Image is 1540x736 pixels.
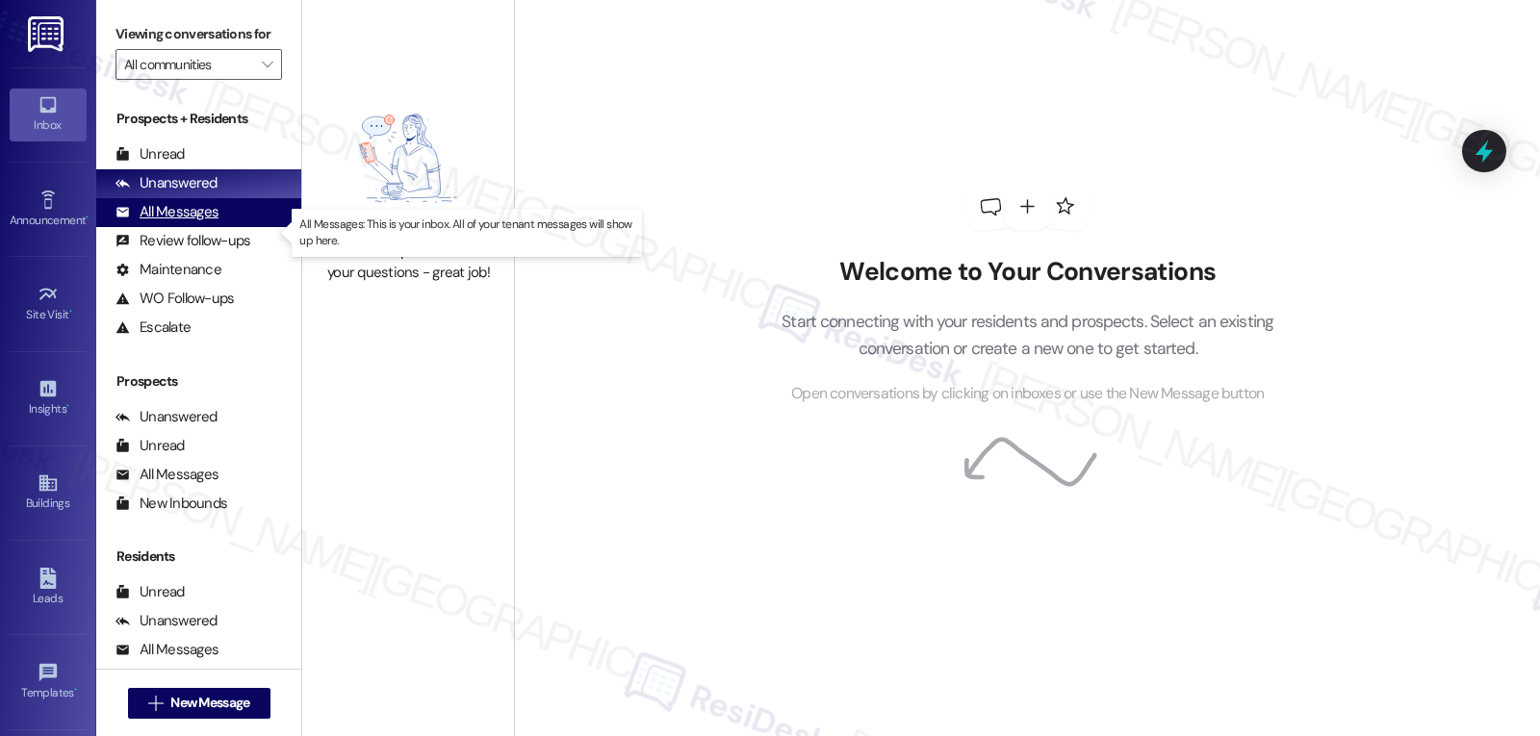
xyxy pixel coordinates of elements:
div: Unanswered [115,611,218,631]
span: • [66,399,69,413]
a: Buildings [10,467,87,519]
div: Escalate [115,317,191,338]
a: Templates • [10,656,87,708]
button: New Message [128,688,270,719]
div: All Messages [115,465,218,485]
span: Open conversations by clicking on inboxes or use the New Message button [791,382,1264,406]
input: All communities [124,49,251,80]
span: • [86,211,89,224]
div: You've responded to all your questions - great job! [323,241,493,283]
div: Unread [115,582,185,602]
div: Prospects [96,371,301,392]
div: Review follow-ups [115,231,250,251]
img: empty-state [323,85,493,232]
img: ResiDesk Logo [28,16,67,52]
a: Site Visit • [10,278,87,330]
div: Prospects + Residents [96,109,301,129]
div: WO Follow-ups [115,289,234,309]
div: All Messages [115,202,218,222]
div: All Messages [115,640,218,660]
div: Maintenance [115,260,221,280]
span: • [69,305,72,318]
a: Inbox [10,89,87,140]
h2: Welcome to Your Conversations [753,257,1303,288]
div: Unread [115,436,185,456]
div: Unanswered [115,173,218,193]
div: New Inbounds [115,494,227,514]
p: Start connecting with your residents and prospects. Select an existing conversation or create a n... [753,308,1303,363]
span: New Message [170,693,249,713]
div: Unanswered [115,407,218,427]
i:  [262,57,272,72]
label: Viewing conversations for [115,19,282,49]
a: Insights • [10,372,87,424]
div: Unread [115,144,185,165]
p: All Messages: This is your inbox. All of your tenant messages will show up here. [299,216,634,249]
i:  [148,696,163,711]
span: • [74,683,77,697]
a: Leads [10,562,87,614]
div: Residents [96,546,301,567]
